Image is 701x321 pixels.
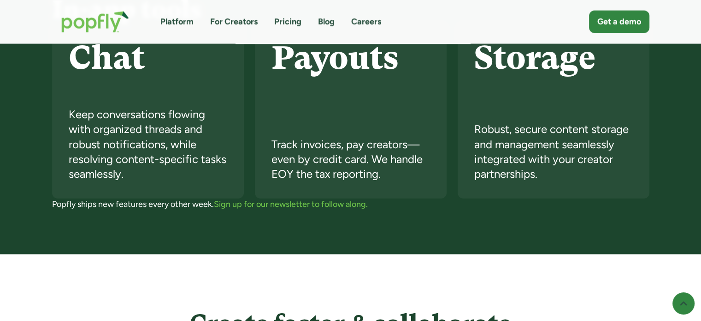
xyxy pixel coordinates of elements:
a: Pricing [274,16,301,28]
div: Popfly ships new features every other week. [52,199,649,210]
a: Blog [318,16,335,28]
a: Platform [160,16,194,28]
a: home [52,2,138,42]
h4: Chat [69,40,227,76]
div: Track invoices, pay creators—even by credit card. We handle EOY the tax reporting. [271,137,430,182]
a: For Creators [210,16,258,28]
div: Keep conversations flowing with organized threads and robust notifications, while resolving conte... [69,107,227,182]
div: Get a demo [597,16,641,28]
h4: Payouts [271,40,430,76]
div: Robust, secure content storage and management seamlessly integrated with your creator partnerships. [474,122,633,182]
a: Sign up for our newsletter to follow along. [214,199,368,209]
a: Get a demo [589,11,649,33]
h4: Storage [474,40,633,76]
a: Careers [351,16,381,28]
